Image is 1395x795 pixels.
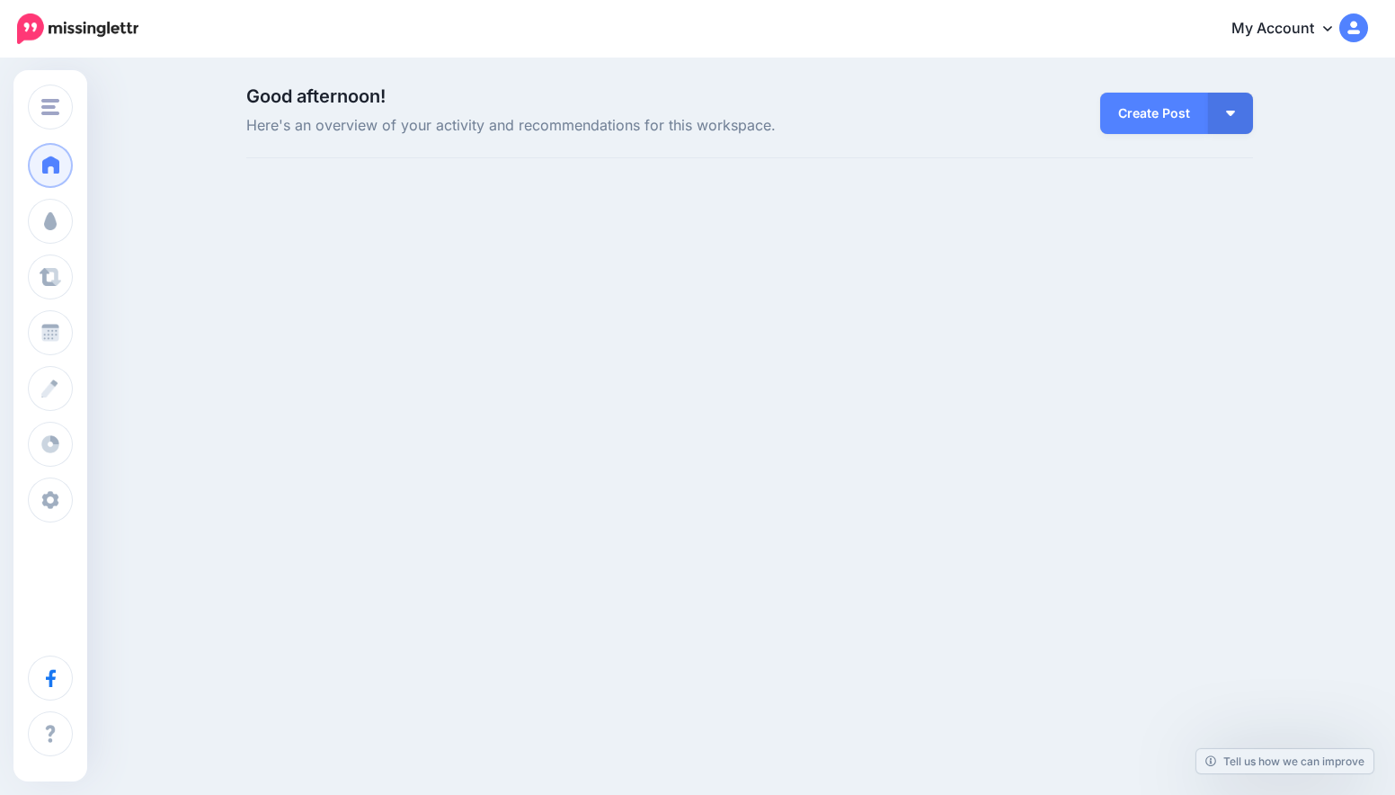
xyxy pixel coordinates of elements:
img: arrow-down-white.png [1226,111,1235,116]
a: Create Post [1100,93,1208,134]
img: Missinglettr [17,13,138,44]
span: Good afternoon! [246,85,386,107]
span: Here's an overview of your activity and recommendations for this workspace. [246,114,909,138]
a: Tell us how we can improve [1196,749,1373,773]
img: menu.png [41,99,59,115]
a: My Account [1213,7,1368,51]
